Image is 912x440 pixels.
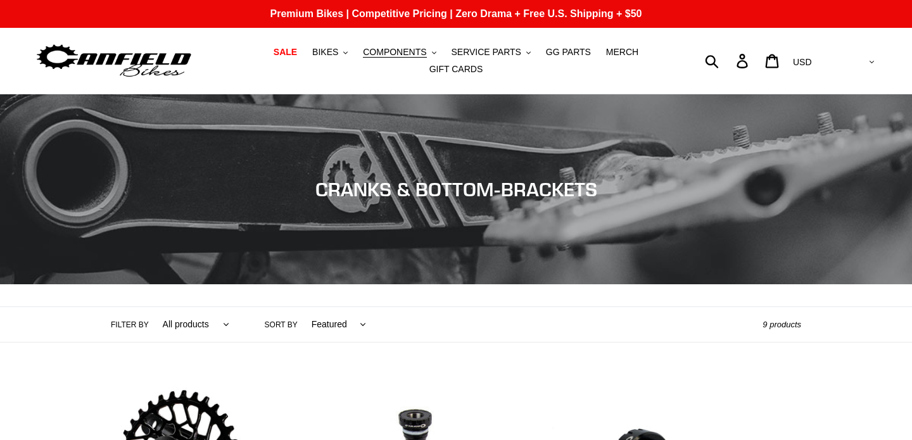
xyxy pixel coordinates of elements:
a: MERCH [600,44,645,61]
button: COMPONENTS [357,44,442,61]
a: GG PARTS [540,44,597,61]
button: SERVICE PARTS [445,44,536,61]
label: Filter by [111,319,149,330]
button: BIKES [306,44,354,61]
input: Search [712,47,744,75]
span: BIKES [312,47,338,58]
span: GIFT CARDS [429,64,483,75]
span: 9 products [763,320,801,329]
img: Canfield Bikes [35,41,193,81]
span: SERVICE PARTS [451,47,521,58]
span: SALE [274,47,297,58]
label: Sort by [265,319,298,330]
a: SALE [267,44,303,61]
span: MERCH [606,47,638,58]
span: CRANKS & BOTTOM-BRACKETS [315,178,597,201]
span: GG PARTS [546,47,591,58]
a: GIFT CARDS [423,61,490,78]
span: COMPONENTS [363,47,426,58]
